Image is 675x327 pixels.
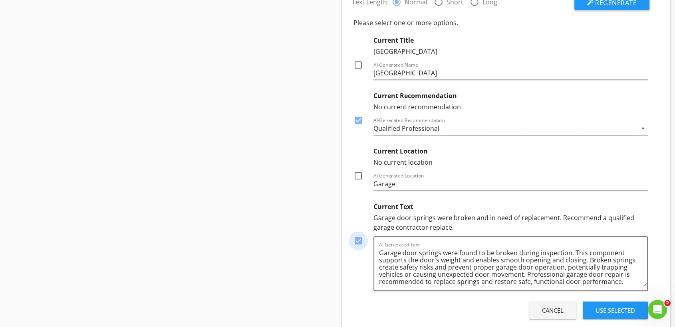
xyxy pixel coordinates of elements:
button: Cancel [529,301,576,319]
div: No current location [373,158,648,167]
div: Please select one or more options. [353,18,648,28]
div: No current recommendation [373,102,648,112]
div: Garage door springs were broken and in need of replacement. Recommend a qualified garage contract... [373,213,648,232]
div: Current Location [373,143,648,158]
div: Qualified Professional [373,125,439,132]
div: Use Selected [596,306,635,315]
span: 2 [664,300,671,306]
div: Cancel [542,306,564,315]
button: Use Selected [583,301,648,319]
div: Current Recommendation [373,88,648,102]
input: AI-Generated Location [373,177,648,191]
input: AI-Generated Name [373,67,648,80]
div: Current Title [373,35,648,47]
div: Current Text [373,199,648,213]
div: [GEOGRAPHIC_DATA] [373,47,648,56]
i: arrow_drop_down [638,124,648,133]
iframe: Intercom live chat [648,300,667,319]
